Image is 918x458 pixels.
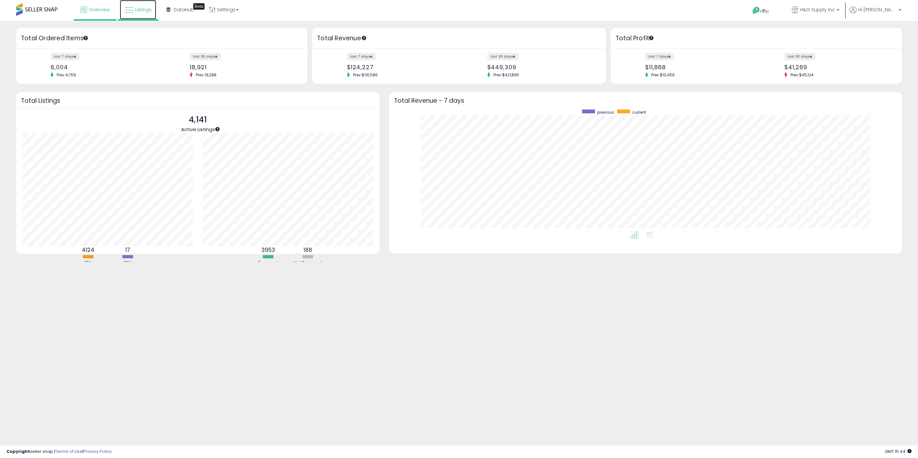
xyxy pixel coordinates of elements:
b: 4124 [82,246,94,254]
span: Help [760,8,769,14]
div: Tooltip anchor [361,35,367,41]
div: FBM [108,260,147,266]
h3: Total Revenue - 7 days [394,98,897,103]
div: Not Repriced [288,260,327,266]
span: Prev: $421,895 [490,72,522,78]
div: Repriced [249,260,287,266]
a: Help [747,2,781,21]
label: last 30 days [784,53,816,60]
div: Tooltip anchor [193,3,205,10]
b: 188 [303,246,312,254]
span: Prev: 19,288 [193,72,220,78]
label: last 7 days [51,53,80,60]
div: $11,868 [645,64,751,71]
b: 3953 [261,246,275,254]
div: Tooltip anchor [83,35,89,41]
label: last 30 days [190,53,221,60]
label: last 7 days [347,53,376,60]
span: previous [597,110,614,115]
div: 18,921 [190,64,296,71]
span: Listings [135,6,151,13]
p: 4,141 [181,114,215,126]
span: current [632,110,646,115]
b: 17 [125,246,130,254]
h3: Total Listings [21,98,375,103]
div: FBA [69,260,107,266]
h3: Total Profit [616,34,897,43]
h3: Total Ordered Items [21,34,302,43]
div: $124,227 [347,64,454,71]
label: last 30 days [487,53,519,60]
div: $449,309 [487,64,595,71]
label: last 7 days [645,53,674,60]
span: Prev: $116,586 [350,72,381,78]
span: DataHub [174,6,194,13]
h3: Total Revenue [317,34,601,43]
div: Tooltip anchor [648,35,654,41]
div: $41,269 [784,64,891,71]
a: Hi [PERSON_NAME] [850,6,901,21]
span: Prev: $10,456 [648,72,678,78]
div: 6,004 [51,64,157,71]
span: Hi [PERSON_NAME] [858,6,897,13]
i: Get Help [752,6,760,14]
span: Prev: $45,124 [787,72,817,78]
span: Prev: 4,759 [53,72,79,78]
span: H&G Supply Inc [800,6,835,13]
span: Overview [89,6,110,13]
div: Tooltip anchor [215,126,220,132]
span: Active Listings [181,126,215,133]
